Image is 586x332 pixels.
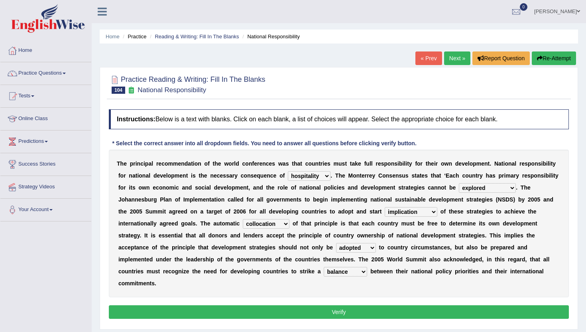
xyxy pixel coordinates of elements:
[195,184,198,191] b: s
[371,160,373,167] b: l
[236,160,239,167] b: d
[425,172,428,179] b: s
[321,160,322,167] b: r
[234,172,238,179] b: y
[166,172,168,179] b: l
[544,172,545,179] b: i
[505,172,510,179] b: m
[319,160,321,167] b: t
[262,160,266,167] b: n
[242,160,246,167] b: c
[524,172,527,179] b: e
[436,160,438,167] b: r
[420,172,422,179] b: t
[257,160,259,167] b: r
[176,184,179,191] b: c
[185,160,188,167] b: d
[193,160,195,167] b: i
[511,172,514,179] b: a
[465,172,469,179] b: o
[456,172,459,179] b: h
[378,172,382,179] b: C
[169,184,174,191] b: m
[214,160,218,167] b: h
[195,160,198,167] b: o
[139,172,142,179] b: o
[545,172,549,179] b: b
[411,172,415,179] b: s
[130,184,132,191] b: t
[217,172,220,179] b: c
[259,160,262,167] b: e
[260,172,264,179] b: u
[421,172,425,179] b: e
[279,172,283,179] b: o
[531,160,535,167] b: o
[202,184,205,191] b: c
[264,172,267,179] b: e
[384,160,388,167] b: p
[531,172,534,179] b: p
[527,172,531,179] b: s
[342,160,345,167] b: s
[553,172,555,179] b: t
[0,176,91,196] a: Strategy Videos
[179,172,183,179] b: e
[0,40,91,59] a: Home
[166,184,169,191] b: o
[201,172,204,179] b: h
[157,172,160,179] b: e
[555,172,558,179] b: y
[521,160,525,167] b: e
[173,160,178,167] b: m
[387,160,391,167] b: o
[168,160,173,167] b: m
[241,172,244,179] b: c
[151,160,153,167] b: l
[181,160,185,167] b: n
[499,172,502,179] b: p
[356,172,360,179] b: n
[163,172,166,179] b: e
[370,160,371,167] b: l
[254,160,257,167] b: e
[535,160,538,167] b: n
[283,172,285,179] b: f
[305,160,309,167] b: c
[292,160,294,167] b: t
[348,172,353,179] b: M
[335,172,339,179] b: T
[439,172,441,179] b: t
[338,172,342,179] b: h
[405,160,407,167] b: i
[490,160,491,167] b: .
[193,172,196,179] b: s
[431,160,434,167] b: e
[223,172,226,179] b: s
[358,160,361,167] b: e
[0,153,91,173] a: Success Stories
[178,160,181,167] b: e
[140,160,144,167] b: c
[352,160,355,167] b: a
[188,160,191,167] b: a
[489,172,492,179] b: a
[394,160,397,167] b: s
[270,172,273,179] b: c
[415,160,417,167] b: f
[148,160,151,167] b: a
[109,139,420,148] div: * Select the correct answer into all dropdown fields. You need to answer all questions before cli...
[362,172,365,179] b: e
[171,172,175,179] b: p
[468,160,470,167] b: l
[522,172,524,179] b: r
[214,172,217,179] b: e
[546,160,548,167] b: i
[452,172,456,179] b: c
[444,160,449,167] b: w
[257,172,260,179] b: q
[244,172,248,179] b: o
[360,172,362,179] b: t
[153,184,156,191] b: e
[124,172,126,179] b: r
